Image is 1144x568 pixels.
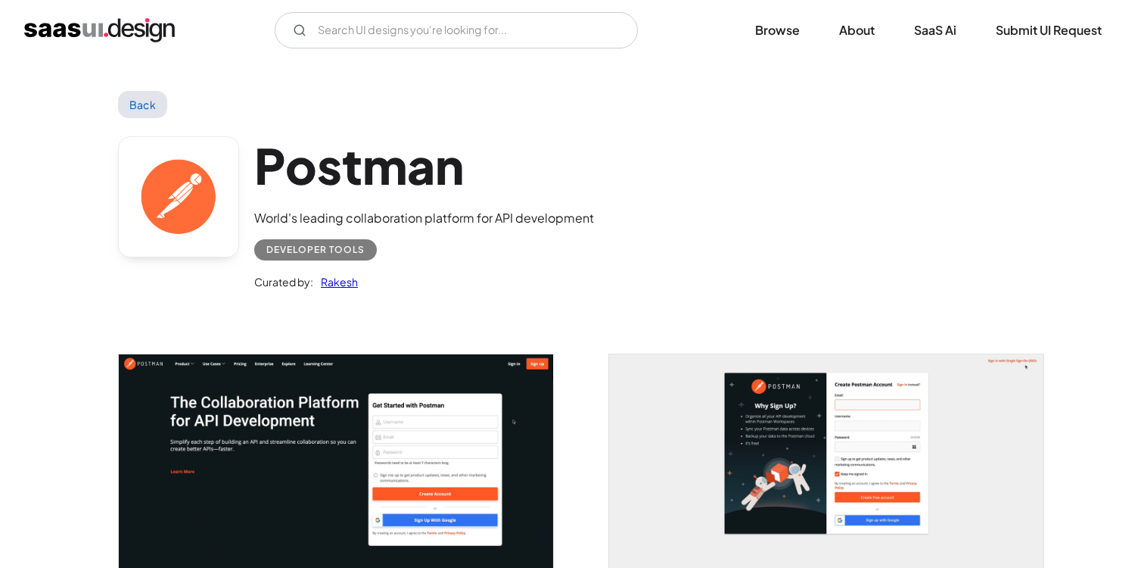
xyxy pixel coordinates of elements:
[275,12,638,48] input: Search UI designs you're looking for...
[978,14,1120,47] a: Submit UI Request
[821,14,893,47] a: About
[313,273,358,291] a: Rakesh
[266,241,365,259] div: Developer tools
[737,14,818,47] a: Browse
[275,12,638,48] form: Email Form
[118,91,167,118] a: Back
[24,18,175,42] a: home
[896,14,975,47] a: SaaS Ai
[254,136,594,195] h1: Postman
[254,273,313,291] div: Curated by:
[254,209,594,227] div: World's leading collaboration platform for API development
